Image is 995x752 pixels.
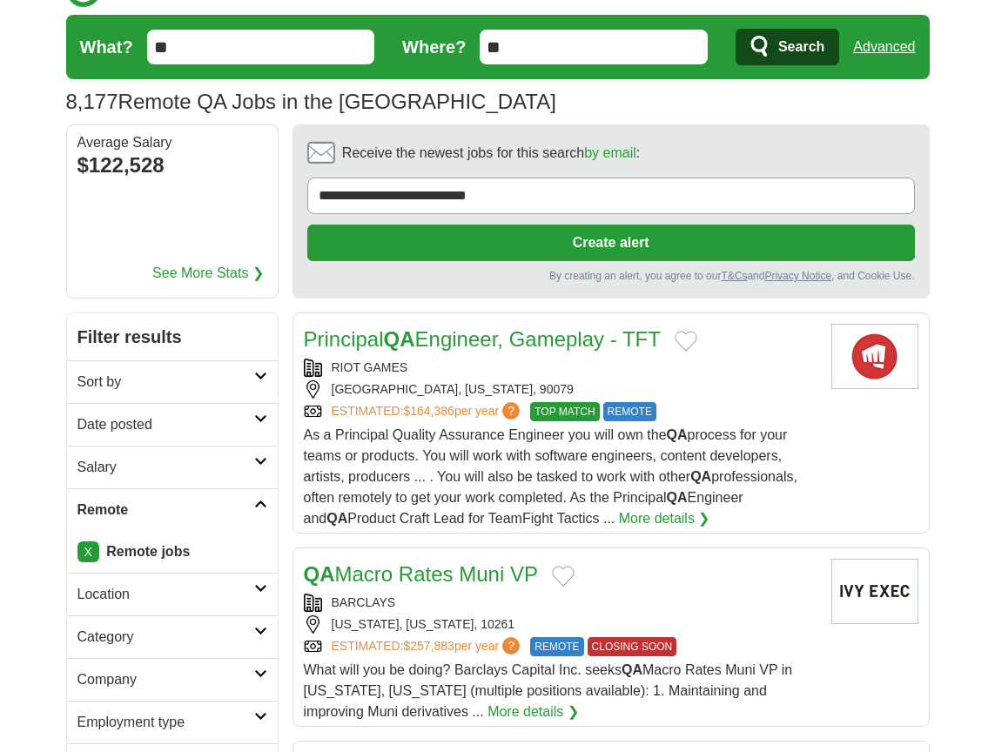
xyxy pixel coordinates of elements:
[619,508,710,529] a: More details ❯
[603,402,656,421] span: REMOTE
[736,29,839,65] button: Search
[67,573,278,615] a: Location
[67,658,278,701] a: Company
[764,270,831,282] a: Privacy Notice
[530,637,583,656] span: REMOTE
[831,324,918,389] img: Riot Games logo
[307,268,915,284] div: By creating an alert, you agree to our and , and Cookie Use.
[304,327,661,351] a: PrincipalQAEngineer, Gameplay - TFT
[588,637,677,656] span: CLOSING SOON
[778,30,824,64] span: Search
[552,566,575,587] button: Add to favorite jobs
[77,372,254,393] h2: Sort by
[502,637,520,655] span: ?
[342,143,640,164] span: Receive the newest jobs for this search :
[622,662,642,677] strong: QA
[530,402,599,421] span: TOP MATCH
[304,562,538,586] a: QAMacro Rates Muni VP
[77,584,254,605] h2: Location
[66,90,556,113] h1: Remote QA Jobs in the [GEOGRAPHIC_DATA]
[67,313,278,360] h2: Filter results
[67,701,278,743] a: Employment type
[853,30,915,64] a: Advanced
[831,559,918,624] img: Barclays logo
[152,263,264,284] a: See More Stats ❯
[77,136,267,150] div: Average Salary
[77,541,99,562] a: X
[332,402,524,421] a: ESTIMATED:$164,386per year?
[332,637,524,656] a: ESTIMATED:$257,883per year?
[690,469,711,484] strong: QA
[304,427,797,526] span: As a Principal Quality Assurance Engineer you will own the process for your teams or products. Yo...
[77,627,254,648] h2: Category
[67,360,278,403] a: Sort by
[304,562,335,586] strong: QA
[403,639,454,653] span: $257,883
[307,225,915,261] button: Create alert
[80,34,133,60] label: What?
[667,427,688,442] strong: QA
[304,662,793,719] span: What will you be doing? Barclays Capital Inc. seeks Macro Rates Muni VP in [US_STATE], [US_STATE]...
[67,446,278,488] a: Salary
[332,360,408,374] a: RIOT GAMES
[384,327,415,351] strong: QA
[77,712,254,733] h2: Employment type
[326,511,347,526] strong: QA
[667,490,688,505] strong: QA
[67,615,278,658] a: Category
[67,403,278,446] a: Date posted
[77,500,254,520] h2: Remote
[402,34,466,60] label: Where?
[403,404,454,418] span: $164,386
[487,702,579,722] a: More details ❯
[584,145,636,160] a: by email
[332,595,396,609] a: BARCLAYS
[721,270,747,282] a: T&Cs
[304,380,817,399] div: [GEOGRAPHIC_DATA], [US_STATE], 90079
[675,331,697,352] button: Add to favorite jobs
[77,414,254,435] h2: Date posted
[67,488,278,531] a: Remote
[77,457,254,478] h2: Salary
[66,86,118,117] span: 8,177
[77,150,267,181] div: $122,528
[106,544,190,559] strong: Remote jobs
[77,669,254,690] h2: Company
[502,402,520,420] span: ?
[304,615,817,634] div: [US_STATE], [US_STATE], 10261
